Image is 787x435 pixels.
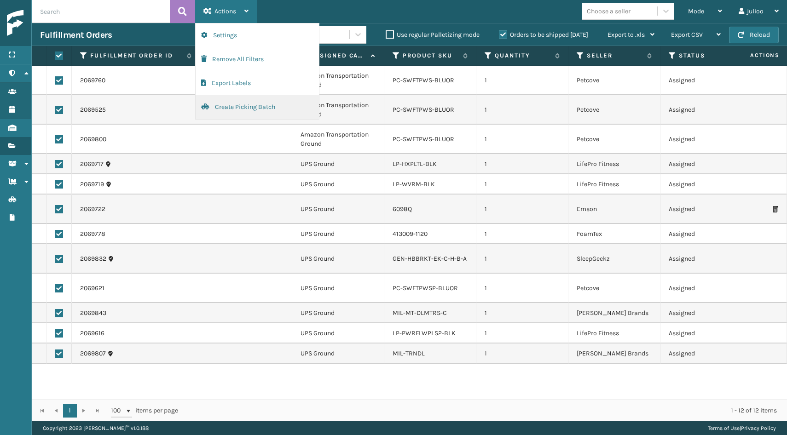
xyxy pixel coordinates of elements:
[393,349,425,357] a: MIL-TRNDL
[292,274,384,303] td: UPS Ground
[393,255,467,263] a: GEN-HBBRKT-EK-C-H-B-A
[292,244,384,274] td: UPS Ground
[292,154,384,174] td: UPS Ground
[80,349,106,358] a: 2069807
[80,76,105,85] a: 2069760
[80,254,106,263] a: 2069832
[773,206,778,212] i: Print Packing Slip
[568,323,660,343] td: LifePro Fitness
[191,406,777,415] div: 1 - 12 of 12 items
[660,195,752,224] td: Assigned
[568,95,660,125] td: Petcove
[311,52,366,60] label: Assigned Carrier Service
[660,125,752,154] td: Assigned
[292,343,384,364] td: UPS Ground
[476,303,568,323] td: 1
[568,125,660,154] td: Petcove
[476,323,568,343] td: 1
[393,106,454,114] a: PC-SWFTPWS-BLUOR
[40,29,112,40] h3: Fulfillment Orders
[393,135,454,143] a: PC-SWFTPWS-BLUOR
[393,160,437,168] a: LP-HXPLTL-BLK
[688,7,704,15] span: Mode
[660,303,752,323] td: Assigned
[196,47,319,71] button: Remove All Filters
[568,224,660,244] td: FoamTex
[568,244,660,274] td: SleepGeekz
[292,125,384,154] td: Amazon Transportation Ground
[660,323,752,343] td: Assigned
[476,95,568,125] td: 1
[292,323,384,343] td: UPS Ground
[568,303,660,323] td: [PERSON_NAME] Brands
[660,95,752,125] td: Assigned
[393,205,412,213] a: 6098Q
[660,343,752,364] td: Assigned
[476,343,568,364] td: 1
[403,52,458,60] label: Product SKU
[499,31,588,39] label: Orders to be shipped [DATE]
[43,421,149,435] p: Copyright 2023 [PERSON_NAME]™ v 1.0.188
[476,274,568,303] td: 1
[476,66,568,95] td: 1
[80,229,105,239] a: 2069778
[608,31,645,39] span: Export to .xls
[660,244,752,274] td: Assigned
[393,309,447,317] a: MIL-MT-DLMTRS-C
[708,421,776,435] div: |
[708,425,740,431] a: Terms of Use
[476,154,568,174] td: 1
[568,274,660,303] td: Petcove
[679,52,735,60] label: Status
[393,230,428,238] a: 413009-1120
[80,329,104,338] a: 2069616
[568,66,660,95] td: Petcove
[476,174,568,195] td: 1
[80,160,104,169] a: 2069717
[587,52,642,60] label: Seller
[729,27,779,43] button: Reload
[393,329,456,337] a: LP-PWRFLWPLS2-BLK
[90,52,182,60] label: Fulfillment Order Id
[660,174,752,195] td: Assigned
[80,284,104,293] a: 2069621
[476,224,568,244] td: 1
[721,48,785,63] span: Actions
[80,135,106,144] a: 2069800
[587,6,631,16] div: Choose a seller
[292,224,384,244] td: UPS Ground
[111,404,178,418] span: items per page
[196,71,319,95] button: Export Labels
[196,95,319,119] button: Create Picking Batch
[671,31,703,39] span: Export CSV
[660,274,752,303] td: Assigned
[292,174,384,195] td: UPS Ground
[568,195,660,224] td: Emson
[196,23,319,47] button: Settings
[7,10,90,36] img: logo
[111,406,125,415] span: 100
[660,66,752,95] td: Assigned
[393,180,435,188] a: LP-WVRM-BLK
[80,180,104,189] a: 2069719
[292,303,384,323] td: UPS Ground
[292,195,384,224] td: UPS Ground
[495,52,550,60] label: Quantity
[292,66,384,95] td: Amazon Transportation Ground
[292,95,384,125] td: Amazon Transportation Ground
[476,195,568,224] td: 1
[214,7,236,15] span: Actions
[568,174,660,195] td: LifePro Fitness
[660,154,752,174] td: Assigned
[386,31,480,39] label: Use regular Palletizing mode
[741,425,776,431] a: Privacy Policy
[80,205,105,214] a: 2069722
[63,404,77,418] a: 1
[476,244,568,274] td: 1
[660,224,752,244] td: Assigned
[80,105,106,114] a: 2069525
[393,284,458,292] a: PC-SWFTPWSP-BLUOR
[568,154,660,174] td: LifePro Fitness
[80,309,106,318] a: 2069843
[476,125,568,154] td: 1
